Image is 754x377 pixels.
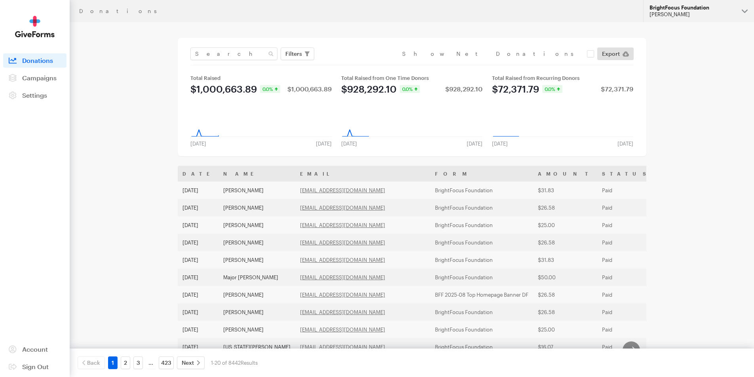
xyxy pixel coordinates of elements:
span: Account [22,345,48,353]
td: Paid [597,199,655,216]
td: [PERSON_NAME] [218,251,295,269]
td: [DATE] [178,338,218,356]
td: BrightFocus Foundation [430,182,533,199]
a: [EMAIL_ADDRESS][DOMAIN_NAME] [300,309,385,315]
td: [PERSON_NAME] [218,286,295,303]
td: Paid [597,216,655,234]
span: Sign Out [22,363,49,370]
td: Paid [597,269,655,286]
a: 2 [121,356,130,369]
a: [EMAIL_ADDRESS][DOMAIN_NAME] [300,205,385,211]
td: BrightFocus Foundation [430,321,533,338]
input: Search Name & Email [190,47,277,60]
td: $26.58 [533,303,597,321]
button: Filters [281,47,314,60]
div: [DATE] [487,140,513,147]
td: $16.07 [533,338,597,356]
td: [DATE] [178,251,218,269]
td: [DATE] [178,216,218,234]
td: BrightFocus Foundation [430,234,533,251]
span: Settings [22,91,47,99]
td: Paid [597,303,655,321]
span: Filters [285,49,302,59]
td: Paid [597,338,655,356]
td: $31.83 [533,251,597,269]
td: $31.83 [533,182,597,199]
a: [EMAIL_ADDRESS][DOMAIN_NAME] [300,187,385,193]
a: Account [3,342,66,356]
td: $26.58 [533,286,597,303]
div: [DATE] [186,140,211,147]
a: Settings [3,88,66,102]
td: [DATE] [178,199,218,216]
th: Email [295,166,430,182]
a: [EMAIL_ADDRESS][DOMAIN_NAME] [300,326,385,333]
td: BrightFocus Foundation [430,216,533,234]
td: Major [PERSON_NAME] [218,269,295,286]
div: [DATE] [613,140,638,147]
th: Status [597,166,655,182]
div: $72,371.79 [492,84,539,94]
a: Export [597,47,634,60]
td: $26.58 [533,199,597,216]
div: $1,000,663.89 [190,84,257,94]
div: 0.0% [542,85,562,93]
div: 1-20 of 8442 [211,356,258,369]
a: Next [177,356,205,369]
th: Form [430,166,533,182]
span: Campaigns [22,74,57,81]
td: BrightFocus Foundation [430,303,533,321]
a: [EMAIL_ADDRESS][DOMAIN_NAME] [300,292,385,298]
td: [DATE] [178,303,218,321]
td: [DATE] [178,286,218,303]
td: BrightFocus Foundation [430,269,533,286]
td: Paid [597,321,655,338]
a: [EMAIL_ADDRESS][DOMAIN_NAME] [300,257,385,263]
div: [PERSON_NAME] [650,11,735,18]
td: Paid [597,182,655,199]
a: 3 [133,356,143,369]
a: Donations [3,53,66,68]
td: BrightFocus Foundation [430,199,533,216]
td: [DATE] [178,234,218,251]
td: Paid [597,234,655,251]
div: 0.0% [260,85,280,93]
div: [DATE] [311,140,336,147]
td: [PERSON_NAME] [218,216,295,234]
img: GiveForms [15,16,55,38]
span: Export [602,49,620,59]
div: [DATE] [336,140,362,147]
td: [PERSON_NAME] [218,182,295,199]
td: [PERSON_NAME] [218,234,295,251]
div: [DATE] [462,140,487,147]
div: Total Raised [190,75,332,81]
div: Total Raised from Recurring Donors [492,75,633,81]
td: $26.58 [533,234,597,251]
span: Donations [22,57,53,64]
a: 423 [159,356,174,369]
td: [DATE] [178,269,218,286]
span: Results [241,360,258,366]
td: BrightFocus Foundation [430,251,533,269]
th: Name [218,166,295,182]
div: BrightFocus Foundation [650,4,735,11]
a: [EMAIL_ADDRESS][DOMAIN_NAME] [300,239,385,246]
span: Next [182,358,194,368]
td: Paid [597,251,655,269]
td: [PERSON_NAME] [218,303,295,321]
th: Amount [533,166,597,182]
a: Campaigns [3,71,66,85]
td: BFF 2025-08 Top Homepage Banner DF [430,286,533,303]
a: Sign Out [3,360,66,374]
div: $928,292.10 [445,86,482,92]
td: Paid [597,286,655,303]
td: $50.00 [533,269,597,286]
td: [US_STATE][PERSON_NAME] [218,338,295,356]
td: BrightFocus Foundation [430,338,533,356]
a: [EMAIL_ADDRESS][DOMAIN_NAME] [300,274,385,280]
div: Total Raised from One Time Donors [341,75,482,81]
a: [EMAIL_ADDRESS][DOMAIN_NAME] [300,344,385,350]
a: [EMAIL_ADDRESS][DOMAIN_NAME] [300,222,385,228]
div: $928,292.10 [341,84,397,94]
td: [PERSON_NAME] [218,199,295,216]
